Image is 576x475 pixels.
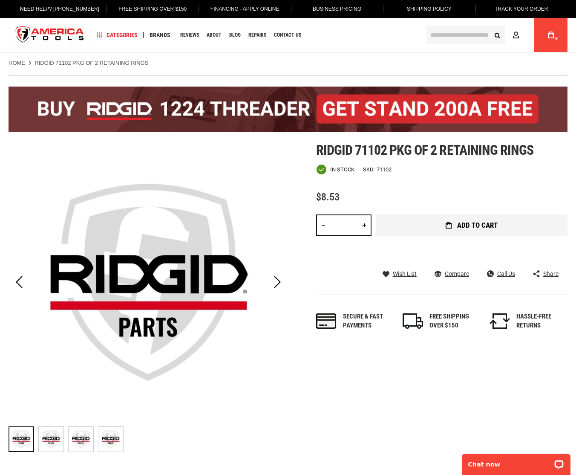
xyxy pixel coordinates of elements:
[445,271,469,277] span: Compare
[180,32,199,38] span: Reviews
[38,422,68,456] div: RIDGID 71102 PKG OF 2 RETAINING RINGS
[229,32,241,38] span: Blog
[407,6,452,12] span: Shipping Policy
[383,270,417,278] a: Wish List
[69,427,93,452] img: RIDGID 71102 PKG OF 2 RETAINING RINGS
[9,142,288,422] img: RIDGID 71102 PKG OF 2 RETAINING RINGS
[543,18,559,52] a: 9
[376,214,567,236] button: Add to Cart
[456,448,576,475] iframe: LiveChat chat widget
[9,59,25,67] a: Home
[429,312,481,330] div: FREE SHIPPING OVER $150
[490,313,510,329] img: returns
[343,312,394,330] div: Secure & fast payments
[245,29,270,41] a: Repairs
[9,19,91,51] img: America Tools
[9,142,30,422] div: Previous
[374,238,569,263] iframe: Secure express checkout frame
[9,422,38,456] div: RIDGID 71102 PKG OF 2 RETAINING RINGS
[267,142,288,422] div: Next
[543,271,559,277] span: Share
[316,313,337,329] img: payments
[489,27,505,43] button: Search
[93,29,141,41] a: Categories
[393,271,417,277] span: Wish List
[225,29,245,41] a: Blog
[377,167,392,172] div: 71102
[98,427,123,452] img: RIDGID 71102 PKG OF 2 RETAINING RINGS
[316,164,354,175] div: Availability
[97,32,138,38] span: Categories
[203,29,225,41] a: About
[435,270,469,278] a: Compare
[9,87,567,132] img: BOGO: Buy the RIDGID® 1224 Threader (26092), get the 92467 200A Stand FREE!
[487,270,515,278] a: Call Us
[207,32,222,38] span: About
[274,32,301,38] span: Contact Us
[363,167,377,172] strong: SKU
[316,142,533,158] span: Ridgid 71102 pkg of 2 retaining rings
[150,32,170,38] span: Brands
[98,422,124,456] div: RIDGID 71102 PKG OF 2 RETAINING RINGS
[146,29,174,41] a: Brands
[248,32,266,38] span: Repairs
[330,167,354,172] span: In stock
[176,29,203,41] a: Reviews
[39,427,63,452] img: RIDGID 71102 PKG OF 2 RETAINING RINGS
[497,271,515,277] span: Call Us
[68,422,98,456] div: RIDGID 71102 PKG OF 2 RETAINING RINGS
[316,191,340,203] span: $8.53
[516,312,567,330] div: HASSLE-FREE RETURNS
[35,60,148,66] strong: RIDGID 71102 PKG OF 2 RETAINING RINGS
[555,36,558,41] span: 9
[403,313,423,329] img: shipping
[9,19,91,51] a: store logo
[457,222,498,229] span: Add to Cart
[270,29,305,41] a: Contact Us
